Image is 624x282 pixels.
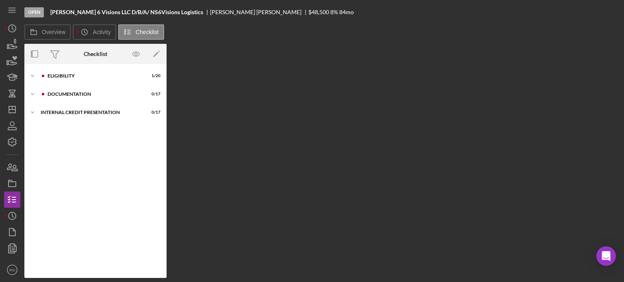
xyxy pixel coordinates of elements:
[136,29,159,35] label: Checklist
[24,24,71,40] button: Overview
[146,110,160,115] div: 0 / 17
[210,9,308,15] div: [PERSON_NAME] [PERSON_NAME]
[84,51,107,57] div: Checklist
[596,246,616,266] div: Open Intercom Messenger
[73,24,116,40] button: Activity
[41,110,140,115] div: Internal Credit Presentation
[308,9,329,15] span: $48,500
[339,9,354,15] div: 84 mo
[42,29,65,35] label: Overview
[48,92,140,97] div: documentation
[146,73,160,78] div: 1 / 20
[330,9,338,15] div: 8 %
[4,262,20,278] button: RN
[24,7,44,17] div: Open
[50,9,203,15] b: [PERSON_NAME] 6 Visions LLC D/B/A/ NS6Visions Logistics
[93,29,110,35] label: Activity
[118,24,164,40] button: Checklist
[146,92,160,97] div: 0 / 17
[48,73,140,78] div: Eligibility
[9,268,15,272] text: RN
